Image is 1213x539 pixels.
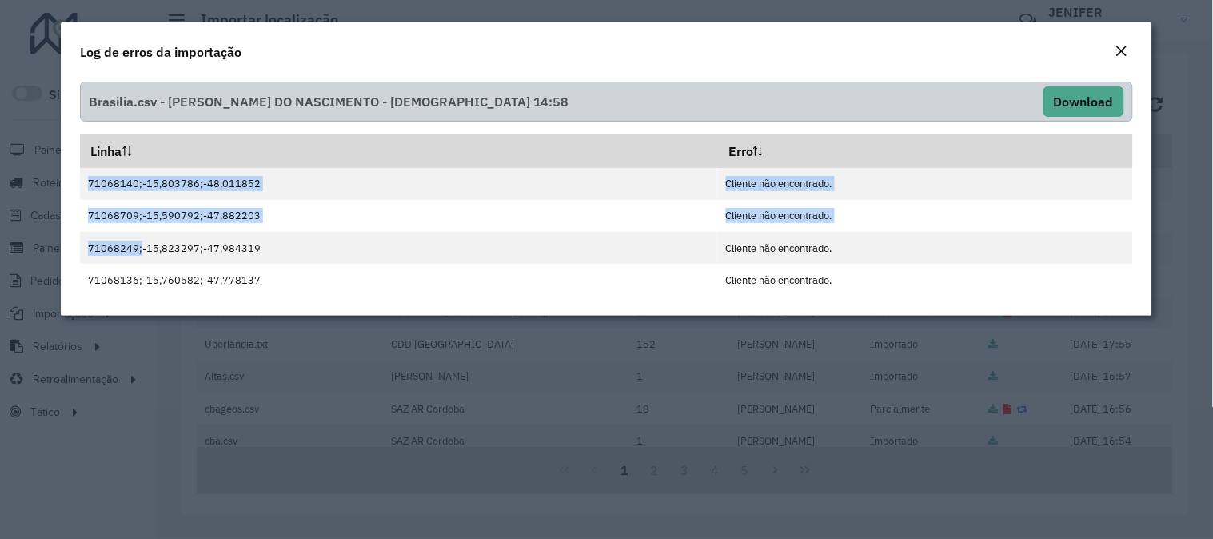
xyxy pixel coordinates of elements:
[717,168,1132,200] td: Cliente não encontrado.
[80,232,717,264] td: 71068249;-15,823297;-47,984319
[717,264,1132,296] td: Cliente não encontrado.
[80,42,241,62] h4: Log de erros da importação
[80,168,717,200] td: 71068140;-15,803786;-48,011852
[717,200,1132,232] td: Cliente não encontrado.
[1111,42,1133,62] button: Close
[89,86,569,117] span: Brasilia.csv - [PERSON_NAME] DO NASCIMENTO - [DEMOGRAPHIC_DATA] 14:58
[717,232,1132,264] td: Cliente não encontrado.
[717,134,1132,168] th: Erro
[1043,86,1124,117] button: Download
[80,264,717,296] td: 71068136;-15,760582;-47,778137
[80,200,717,232] td: 71068709;-15,590792;-47,882203
[1115,45,1128,58] em: Fechar
[80,134,717,168] th: Linha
